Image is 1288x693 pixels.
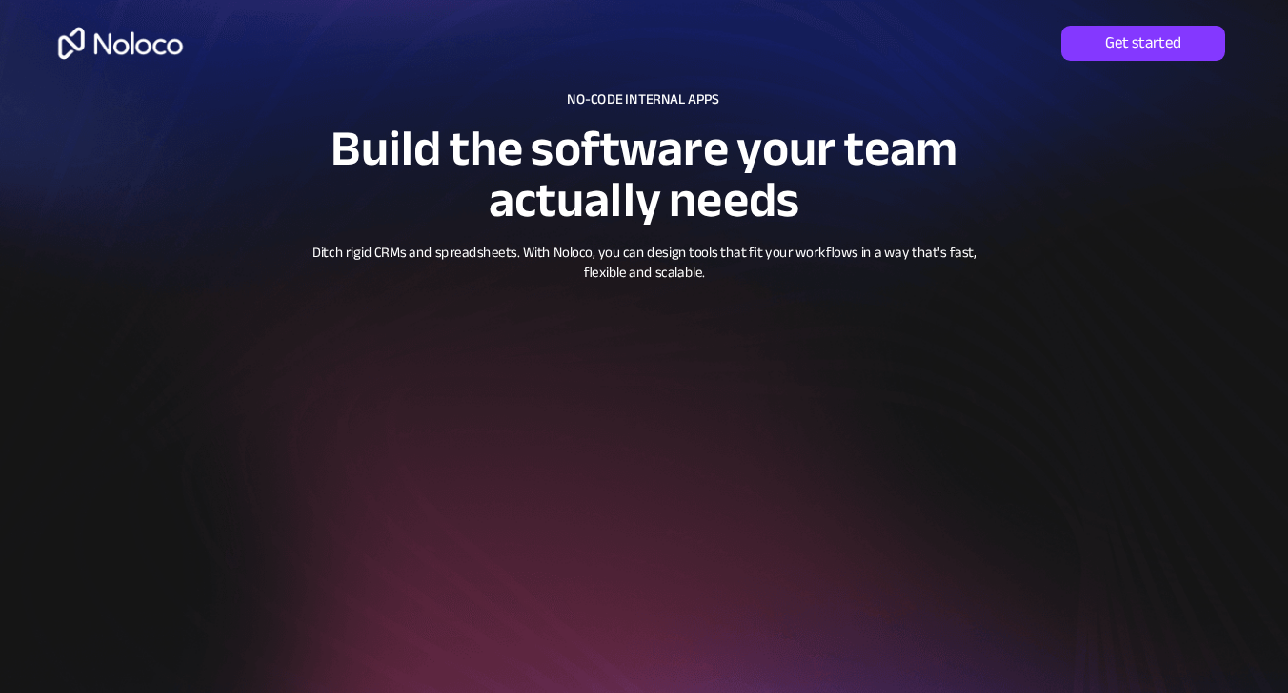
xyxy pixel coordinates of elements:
span: Build the software your team actually needs [331,102,957,247]
span: Ditch rigid CRMs and spreadsheets. With Noloco, you can design tools that fit your workflows in a... [312,240,976,287]
span: NO-CODE INTERNAL APPS [568,86,720,112]
a: Get started [1061,26,1226,62]
span: Get started [1061,33,1226,53]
